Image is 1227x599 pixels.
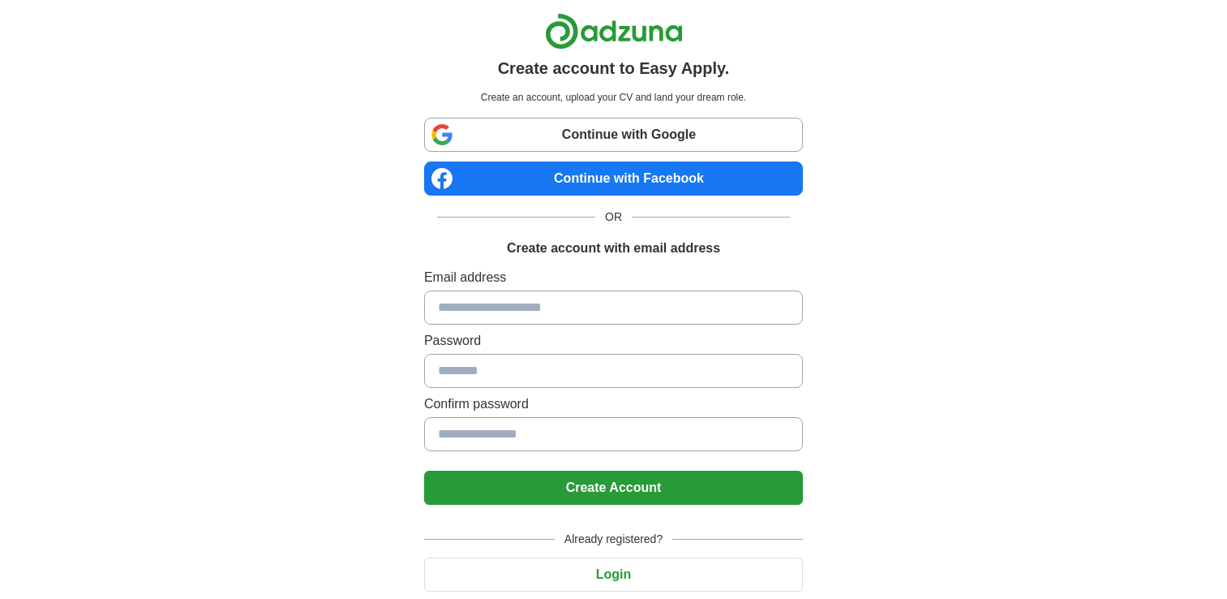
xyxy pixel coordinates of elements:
[424,567,803,581] a: Login
[498,56,730,80] h1: Create account to Easy Apply.
[507,239,720,258] h1: Create account with email address
[545,13,683,50] img: Adzuna logo
[424,118,803,152] a: Continue with Google
[424,268,803,287] label: Email address
[595,209,632,226] span: OR
[424,394,803,414] label: Confirm password
[424,558,803,592] button: Login
[424,331,803,351] label: Password
[424,162,803,196] a: Continue with Facebook
[427,90,800,105] p: Create an account, upload your CV and land your dream role.
[424,471,803,505] button: Create Account
[555,531,672,548] span: Already registered?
